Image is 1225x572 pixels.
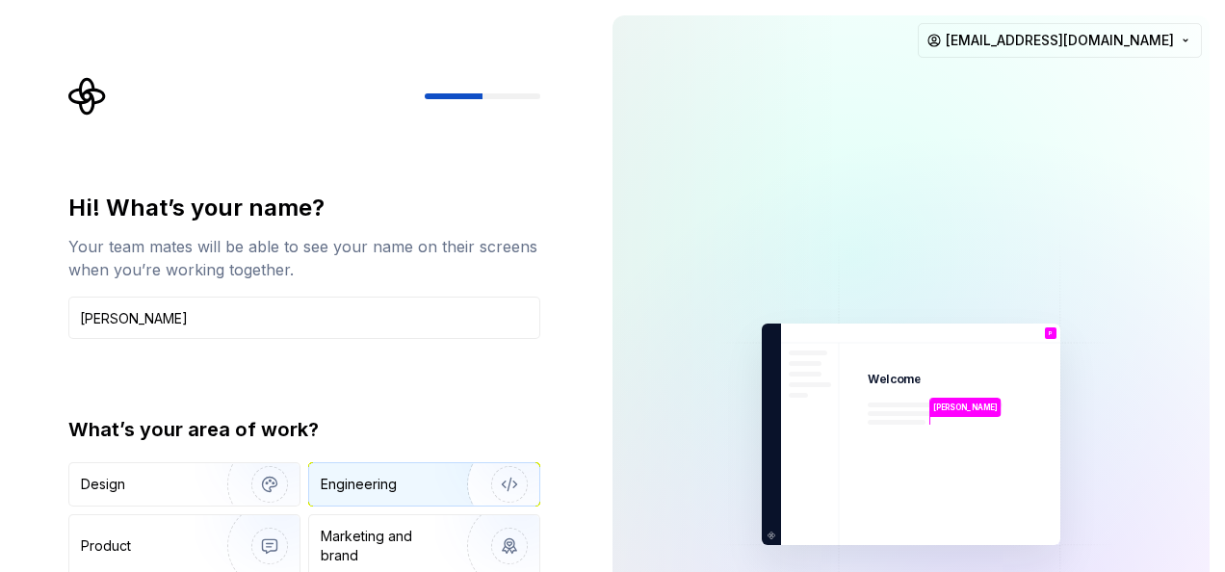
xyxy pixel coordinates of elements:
div: Marketing and brand [321,527,451,565]
button: [EMAIL_ADDRESS][DOMAIN_NAME] [918,23,1202,58]
input: Han Solo [68,297,540,339]
div: Design [81,475,125,494]
p: Welcome [868,372,921,387]
p: P [1049,330,1053,336]
div: Your team mates will be able to see your name on their screens when you’re working together. [68,235,540,281]
span: [EMAIL_ADDRESS][DOMAIN_NAME] [946,31,1174,50]
div: Engineering [321,475,397,494]
p: [PERSON_NAME] [933,402,998,413]
svg: Supernova Logo [68,77,107,116]
div: Hi! What’s your name? [68,193,540,223]
div: What’s your area of work? [68,416,540,443]
div: Product [81,536,131,556]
